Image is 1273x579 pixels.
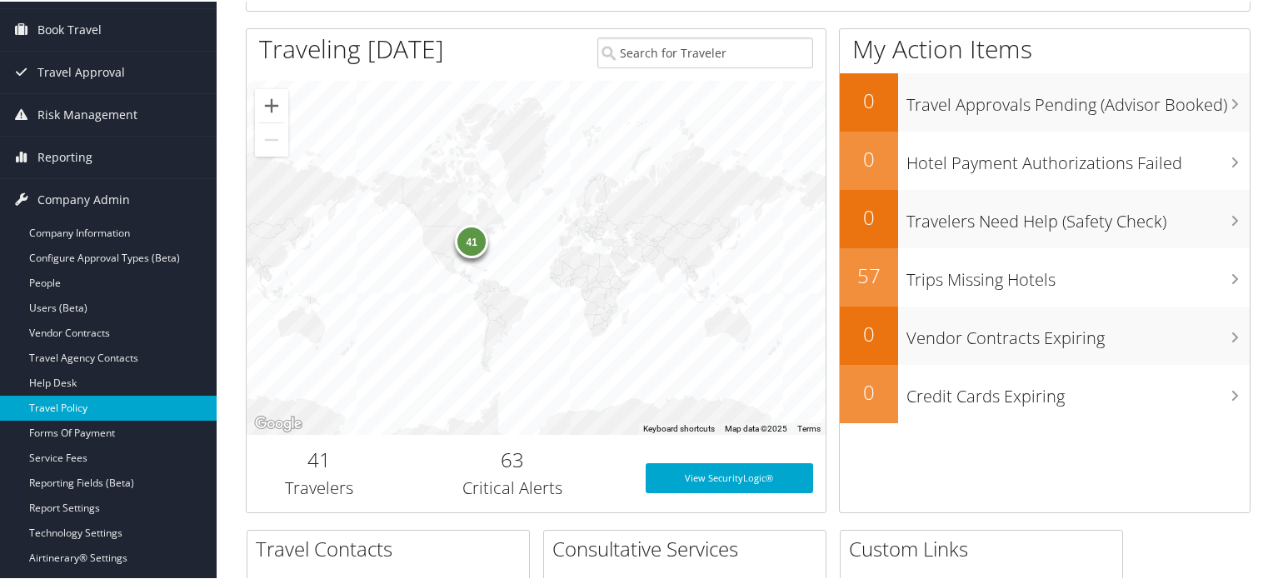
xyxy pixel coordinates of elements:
h3: Credit Cards Expiring [906,375,1250,407]
h2: 0 [840,377,898,405]
a: 0Credit Cards Expiring [840,363,1250,422]
h2: 0 [840,318,898,347]
h2: 63 [404,444,621,472]
h2: 57 [840,260,898,288]
h1: My Action Items [840,30,1250,65]
a: 0Vendor Contracts Expiring [840,305,1250,363]
span: Travel Approval [37,50,125,92]
a: 0Travelers Need Help (Safety Check) [840,188,1250,247]
input: Search for Traveler [597,36,814,67]
a: 0Hotel Payment Authorizations Failed [840,130,1250,188]
h2: 41 [259,444,379,472]
h2: Consultative Services [552,533,826,562]
span: Reporting [37,135,92,177]
h3: Travel Approvals Pending (Advisor Booked) [906,83,1250,115]
h2: 0 [840,202,898,230]
button: Keyboard shortcuts [643,422,715,433]
span: Map data ©2025 [725,422,787,432]
a: Terms (opens in new tab) [797,422,821,432]
h3: Travelers [259,475,379,498]
a: 0Travel Approvals Pending (Advisor Booked) [840,72,1250,130]
h2: Custom Links [849,533,1122,562]
h3: Critical Alerts [404,475,621,498]
span: Book Travel [37,7,102,49]
span: Risk Management [37,92,137,134]
div: 41 [455,223,488,257]
h1: Traveling [DATE] [259,30,444,65]
h2: 0 [840,85,898,113]
button: Zoom out [255,122,288,155]
h3: Hotel Payment Authorizations Failed [906,142,1250,173]
a: Open this area in Google Maps (opens a new window) [251,412,306,433]
a: 57Trips Missing Hotels [840,247,1250,305]
img: Google [251,412,306,433]
h3: Trips Missing Hotels [906,258,1250,290]
h3: Vendor Contracts Expiring [906,317,1250,348]
button: Zoom in [255,87,288,121]
h3: Travelers Need Help (Safety Check) [906,200,1250,232]
h2: 0 [840,143,898,172]
a: View SecurityLogic® [646,462,814,492]
h2: Travel Contacts [256,533,529,562]
span: Company Admin [37,177,130,219]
